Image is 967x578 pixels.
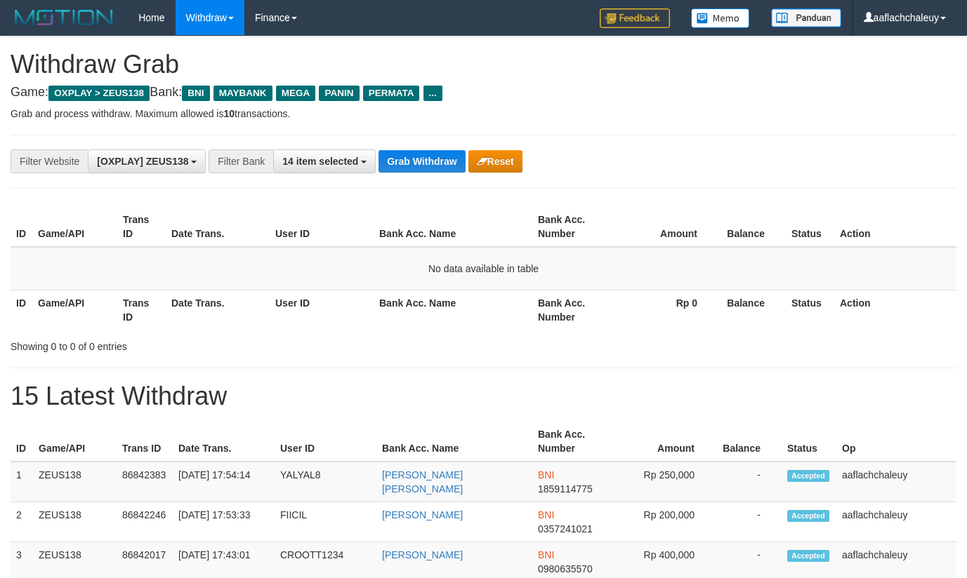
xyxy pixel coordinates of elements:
th: Amount [616,422,716,462]
span: Copy 0357241021 to clipboard [538,523,593,535]
td: FIICIL [275,502,376,542]
div: Showing 0 to 0 of 0 entries [11,334,393,354]
td: - [716,502,782,542]
td: [DATE] 17:54:14 [173,462,275,502]
span: Copy 1859114775 to clipboard [538,483,593,495]
span: PERMATA [363,86,420,101]
th: Game/API [32,290,117,330]
td: 86842246 [117,502,173,542]
a: [PERSON_NAME] [382,549,463,560]
td: [DATE] 17:53:33 [173,502,275,542]
h4: Game: Bank: [11,86,956,100]
button: Reset [468,150,522,173]
th: Trans ID [117,207,166,247]
span: Accepted [787,510,829,522]
th: Trans ID [117,422,173,462]
div: Filter Bank [209,149,273,173]
span: 14 item selected [282,156,358,167]
span: Accepted [787,470,829,482]
th: Status [786,207,834,247]
img: MOTION_logo.png [11,7,117,28]
th: Amount [617,207,718,247]
th: Rp 0 [617,290,718,330]
th: Bank Acc. Name [374,290,532,330]
th: ID [11,207,32,247]
td: 2 [11,502,33,542]
div: Filter Website [11,149,88,173]
td: No data available in table [11,247,956,290]
th: Action [834,290,956,330]
td: 1 [11,462,33,502]
td: aaflachchaleuy [836,462,956,502]
img: panduan.png [771,8,841,27]
th: Trans ID [117,290,166,330]
span: Copy 0980635570 to clipboard [538,563,593,574]
td: - [716,462,782,502]
p: Grab and process withdraw. Maximum allowed is transactions. [11,107,956,121]
img: Button%20Memo.svg [691,8,750,28]
a: [PERSON_NAME] [PERSON_NAME] [382,469,463,495]
th: ID [11,422,33,462]
button: [OXPLAY] ZEUS138 [88,149,206,173]
th: Date Trans. [166,290,270,330]
td: YALYAL8 [275,462,376,502]
th: Balance [718,290,786,330]
th: Bank Acc. Number [532,290,617,330]
span: MEGA [276,86,316,101]
a: [PERSON_NAME] [382,509,463,520]
th: Date Trans. [173,422,275,462]
span: Accepted [787,550,829,562]
span: [OXPLAY] ZEUS138 [97,156,188,167]
span: OXPLAY > ZEUS138 [48,86,150,101]
th: Bank Acc. Name [374,207,532,247]
td: Rp 250,000 [616,462,716,502]
th: Game/API [32,207,117,247]
td: ZEUS138 [33,502,117,542]
th: Op [836,422,956,462]
span: BNI [182,86,209,101]
button: Grab Withdraw [379,150,465,173]
th: Bank Acc. Number [532,422,616,462]
th: Balance [716,422,782,462]
h1: Withdraw Grab [11,51,956,79]
th: Action [834,207,956,247]
th: Balance [718,207,786,247]
span: ... [423,86,442,101]
th: User ID [270,207,374,247]
span: PANIN [319,86,359,101]
td: ZEUS138 [33,462,117,502]
th: Bank Acc. Number [532,207,617,247]
th: ID [11,290,32,330]
img: Feedback.jpg [600,8,670,28]
th: Date Trans. [166,207,270,247]
th: User ID [275,422,376,462]
th: Bank Acc. Name [376,422,532,462]
td: Rp 200,000 [616,502,716,542]
th: Status [782,422,836,462]
td: aaflachchaleuy [836,502,956,542]
span: BNI [538,509,554,520]
th: Status [786,290,834,330]
span: BNI [538,469,554,480]
button: 14 item selected [273,149,376,173]
th: Game/API [33,422,117,462]
span: BNI [538,549,554,560]
h1: 15 Latest Withdraw [11,382,956,410]
td: 86842383 [117,462,173,502]
strong: 10 [223,108,235,119]
th: User ID [270,290,374,330]
span: MAYBANK [213,86,272,101]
